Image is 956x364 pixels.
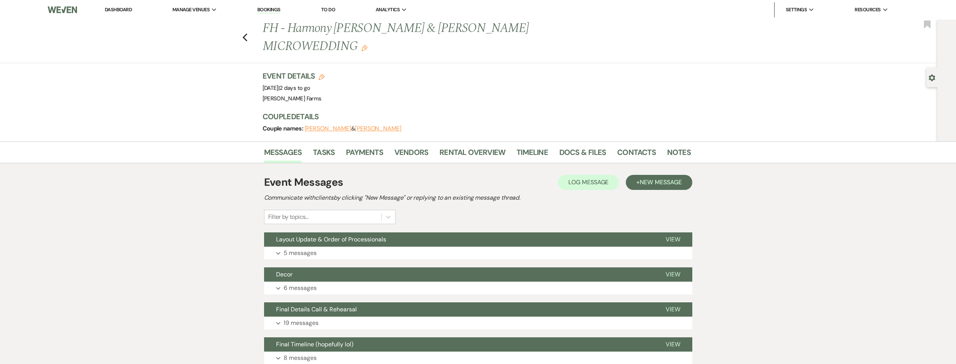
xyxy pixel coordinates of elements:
button: +New Message [626,175,692,190]
span: View [666,270,680,278]
button: [PERSON_NAME] [305,126,351,132]
span: Decor [276,270,293,278]
a: Contacts [617,146,656,163]
span: Manage Venues [172,6,210,14]
span: View [666,235,680,243]
p: 5 messages [284,248,317,258]
a: Tasks [313,146,335,163]
a: Timeline [517,146,548,163]
div: Filter by topics... [268,212,308,221]
span: Analytics [376,6,400,14]
button: View [654,267,692,282]
p: 6 messages [284,283,317,293]
p: 8 messages [284,353,317,363]
a: To Do [321,6,335,13]
button: Final Timeline (hopefully lol) [264,337,654,352]
span: Final Details Call & Rehearsal [276,305,357,313]
h1: Event Messages [264,174,343,190]
button: View [654,232,692,247]
button: Open lead details [929,74,935,81]
span: [PERSON_NAME] Farms [263,95,322,102]
span: & [305,125,402,132]
a: Notes [667,146,691,163]
span: Log Message [568,178,609,186]
p: 19 messages [284,318,319,328]
button: Log Message [558,175,619,190]
button: View [654,337,692,352]
span: Settings [786,6,807,14]
a: Vendors [394,146,428,163]
span: | [278,84,310,92]
h3: Couple Details [263,111,683,122]
button: Layout Update & Order of Processionals [264,232,654,247]
span: 2 days to go [279,84,310,92]
a: Rental Overview [439,146,505,163]
span: View [666,305,680,313]
span: Final Timeline (hopefully lol) [276,340,353,348]
span: Layout Update & Order of Processionals [276,235,386,243]
a: Messages [264,146,302,163]
img: Weven Logo [48,2,77,18]
button: Final Details Call & Rehearsal [264,302,654,317]
span: New Message [640,178,681,186]
h1: FH - Harmony [PERSON_NAME] & [PERSON_NAME] MICROWEDDING [263,20,599,55]
button: 6 messages [264,282,692,294]
button: 5 messages [264,247,692,259]
span: View [666,340,680,348]
h3: Event Details [263,71,325,81]
button: Edit [361,44,367,51]
button: View [654,302,692,317]
h2: Communicate with clients by clicking "New Message" or replying to an existing message thread. [264,193,692,202]
span: Resources [855,6,880,14]
span: Couple names: [263,124,305,132]
button: Decor [264,267,654,282]
button: [PERSON_NAME] [355,126,402,132]
a: Bookings [257,6,281,14]
span: [DATE] [263,84,310,92]
a: Dashboard [105,6,132,13]
a: Payments [346,146,383,163]
button: 19 messages [264,317,692,329]
a: Docs & Files [559,146,606,163]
